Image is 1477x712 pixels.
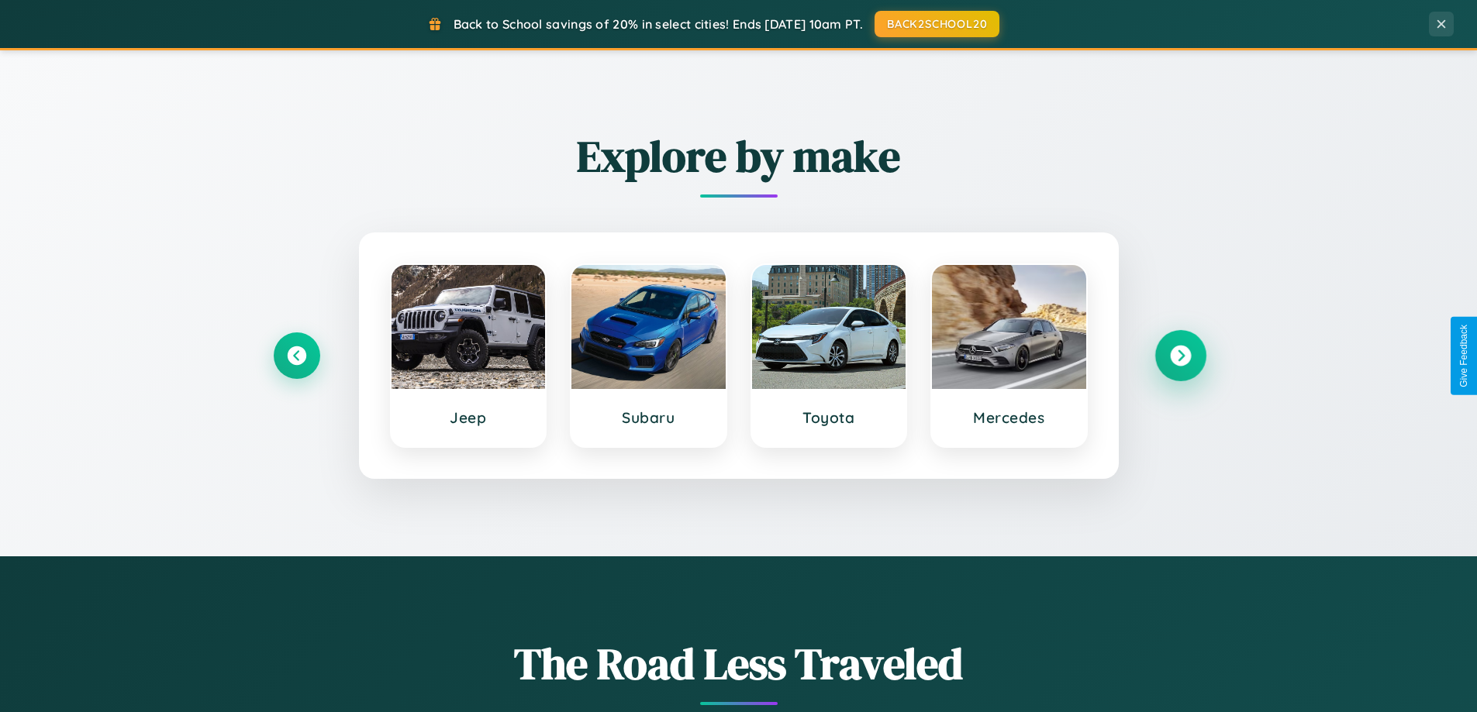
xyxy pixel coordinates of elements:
[587,408,710,427] h3: Subaru
[768,408,891,427] h3: Toyota
[274,634,1204,693] h1: The Road Less Traveled
[454,16,863,32] span: Back to School savings of 20% in select cities! Ends [DATE] 10am PT.
[947,408,1071,427] h3: Mercedes
[875,11,999,37] button: BACK2SCHOOL20
[407,408,530,427] h3: Jeep
[1458,325,1469,387] div: Give Feedback
[274,126,1204,186] h2: Explore by make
